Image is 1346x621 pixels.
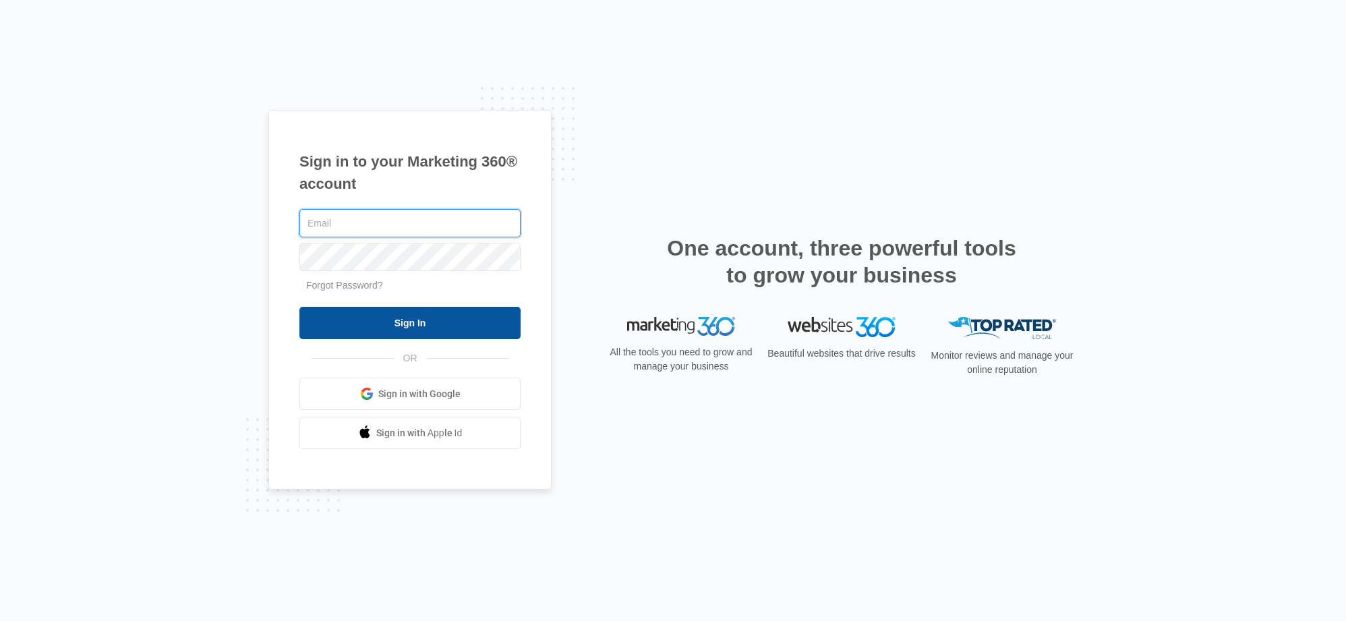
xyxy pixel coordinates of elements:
[299,307,521,339] input: Sign In
[299,209,521,237] input: Email
[788,317,896,336] img: Websites 360
[927,349,1078,377] p: Monitor reviews and manage your online reputation
[378,387,461,401] span: Sign in with Google
[299,150,521,195] h1: Sign in to your Marketing 360® account
[627,317,735,336] img: Marketing 360
[299,378,521,410] a: Sign in with Google
[948,317,1056,339] img: Top Rated Local
[663,235,1020,289] h2: One account, three powerful tools to grow your business
[376,426,463,440] span: Sign in with Apple Id
[766,347,917,361] p: Beautiful websites that drive results
[299,417,521,449] a: Sign in with Apple Id
[606,345,757,374] p: All the tools you need to grow and manage your business
[394,351,427,365] span: OR
[306,280,383,291] a: Forgot Password?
